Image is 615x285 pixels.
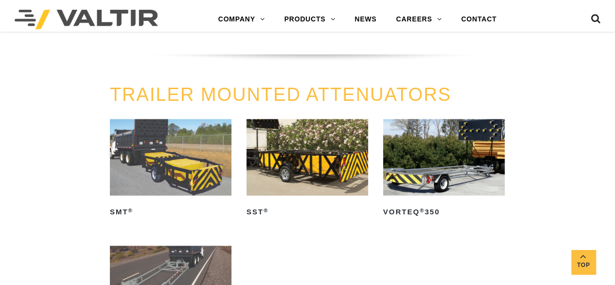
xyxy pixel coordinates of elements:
a: COMPANY [209,10,275,29]
sup: ® [128,207,133,213]
a: NEWS [345,10,386,29]
a: VORTEQ®350 [383,119,505,219]
a: PRODUCTS [275,10,345,29]
img: Valtir [15,10,158,29]
a: SMT® [110,119,231,219]
span: Top [571,260,596,271]
h2: VORTEQ 350 [383,204,505,220]
a: CAREERS [387,10,452,29]
h2: SMT [110,204,231,220]
sup: ® [264,207,268,213]
a: CONTACT [451,10,506,29]
h2: SST [246,204,368,220]
sup: ® [420,207,424,213]
a: TRAILER MOUNTED ATTENUATORS [110,84,451,104]
a: SST® [246,119,368,219]
a: Top [571,250,596,274]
